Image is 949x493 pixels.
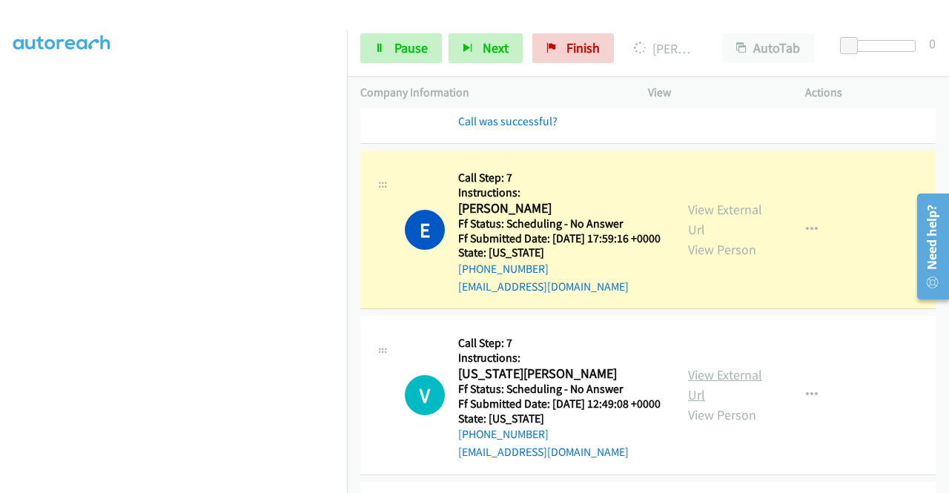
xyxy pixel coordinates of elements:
[722,33,814,63] button: AutoTab
[847,40,916,52] div: Delay between calls (in seconds)
[907,188,949,305] iframe: Resource Center
[634,39,695,59] p: [PERSON_NAME]
[458,427,549,441] a: [PHONE_NUMBER]
[929,33,936,53] div: 0
[458,351,661,365] h5: Instructions:
[458,231,661,246] h5: Ff Submitted Date: [DATE] 17:59:16 +0000
[458,397,661,411] h5: Ff Submitted Date: [DATE] 12:49:08 +0000
[532,33,614,63] a: Finish
[394,39,428,56] span: Pause
[458,185,661,200] h5: Instructions:
[405,375,445,415] h1: V
[458,365,656,383] h2: [US_STATE][PERSON_NAME]
[458,245,661,260] h5: State: [US_STATE]
[458,200,656,217] h2: [PERSON_NAME]
[449,33,523,63] button: Next
[805,84,936,102] p: Actions
[360,84,621,102] p: Company Information
[458,216,661,231] h5: Ff Status: Scheduling - No Answer
[458,336,661,351] h5: Call Step: 7
[458,411,661,426] h5: State: [US_STATE]
[688,366,762,403] a: View External Url
[566,39,600,56] span: Finish
[458,279,629,294] a: [EMAIL_ADDRESS][DOMAIN_NAME]
[458,171,661,185] h5: Call Step: 7
[405,375,445,415] div: The call is yet to be attempted
[458,114,558,128] a: Call was successful?
[458,382,661,397] h5: Ff Status: Scheduling - No Answer
[648,84,778,102] p: View
[688,201,762,238] a: View External Url
[405,210,445,250] h1: E
[688,241,756,258] a: View Person
[458,262,549,276] a: [PHONE_NUMBER]
[688,406,756,423] a: View Person
[458,445,629,459] a: [EMAIL_ADDRESS][DOMAIN_NAME]
[483,39,509,56] span: Next
[360,33,442,63] a: Pause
